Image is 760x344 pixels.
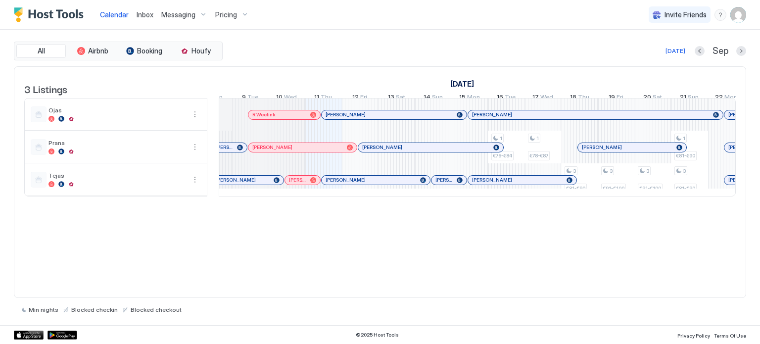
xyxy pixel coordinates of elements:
[189,141,201,153] button: More options
[119,44,169,58] button: Booking
[688,93,699,103] span: Sun
[639,185,661,192] span: €91-€100
[239,91,261,105] a: September 9, 2025
[683,168,686,174] span: 3
[677,330,710,340] a: Privacy Policy
[494,91,518,105] a: September 16, 2025
[714,9,726,21] div: menu
[459,93,466,103] span: 15
[326,177,366,183] span: [PERSON_NAME]
[14,42,223,60] div: tab-group
[385,91,408,105] a: September 13, 2025
[396,93,405,103] span: Sat
[215,10,237,19] span: Pricing
[530,91,556,105] a: September 17, 2025
[161,10,195,19] span: Messaging
[610,168,613,174] span: 3
[714,330,746,340] a: Terms Of Use
[247,93,258,103] span: Tue
[646,168,649,174] span: 3
[532,93,539,103] span: 17
[137,9,153,20] a: Inbox
[472,111,512,118] span: [PERSON_NAME]
[16,44,66,58] button: All
[457,91,482,105] a: September 15, 2025
[712,91,740,105] a: September 22, 2025
[680,93,686,103] span: 21
[566,185,585,192] span: €81-€90
[252,144,292,150] span: [PERSON_NAME]
[432,93,443,103] span: Sun
[68,44,117,58] button: Airbnb
[171,44,220,58] button: Houfy
[665,10,707,19] span: Invite Friends
[100,9,129,20] a: Calendar
[352,93,359,103] span: 12
[284,93,297,103] span: Wed
[676,185,695,192] span: €81-€90
[356,332,399,338] span: © 2025 Host Tools
[529,152,548,159] span: €78-€87
[424,93,430,103] span: 14
[48,139,185,147] span: Prana
[500,135,502,142] span: 1
[14,331,44,340] a: App Store
[677,91,701,105] a: September 21, 2025
[48,106,185,114] span: Ojas
[137,10,153,19] span: Inbox
[350,91,370,105] a: September 12, 2025
[421,91,445,105] a: September 14, 2025
[191,47,211,55] span: Houfy
[676,152,695,159] span: €81-€90
[137,47,162,55] span: Booking
[189,108,201,120] button: More options
[570,93,576,103] span: 18
[189,108,201,120] div: menu
[216,144,233,150] span: [PERSON_NAME]
[242,93,246,103] span: 9
[643,93,651,103] span: 20
[388,93,394,103] span: 13
[617,93,623,103] span: Fri
[736,46,746,56] button: Next month
[216,177,256,183] span: [PERSON_NAME]
[664,45,687,57] button: [DATE]
[609,93,615,103] span: 19
[724,93,737,103] span: Mon
[48,172,185,179] span: Tejas
[189,174,201,186] button: More options
[568,91,592,105] a: September 18, 2025
[274,91,299,105] a: September 10, 2025
[573,168,576,174] span: 3
[505,93,516,103] span: Tue
[493,152,512,159] span: €76-€84
[314,93,319,103] span: 11
[641,91,665,105] a: September 20, 2025
[131,306,182,313] span: Blocked checkout
[71,306,118,313] span: Blocked checkin
[715,93,723,103] span: 22
[435,177,453,183] span: [PERSON_NAME]
[24,81,67,96] span: 3 Listings
[14,7,88,22] a: Host Tools Logo
[653,93,662,103] span: Sat
[360,93,367,103] span: Fri
[695,46,705,56] button: Previous month
[362,144,402,150] span: [PERSON_NAME]
[47,331,77,340] a: Google Play Store
[189,141,201,153] div: menu
[448,77,476,91] a: September 1, 2025
[730,7,746,23] div: User profile
[683,135,685,142] span: 1
[714,333,746,339] span: Terms Of Use
[677,333,710,339] span: Privacy Policy
[312,91,334,105] a: September 11, 2025
[321,93,332,103] span: Thu
[189,174,201,186] div: menu
[582,144,622,150] span: [PERSON_NAME]
[289,177,306,183] span: [PERSON_NAME] [PERSON_NAME]
[603,185,624,192] span: €91-€100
